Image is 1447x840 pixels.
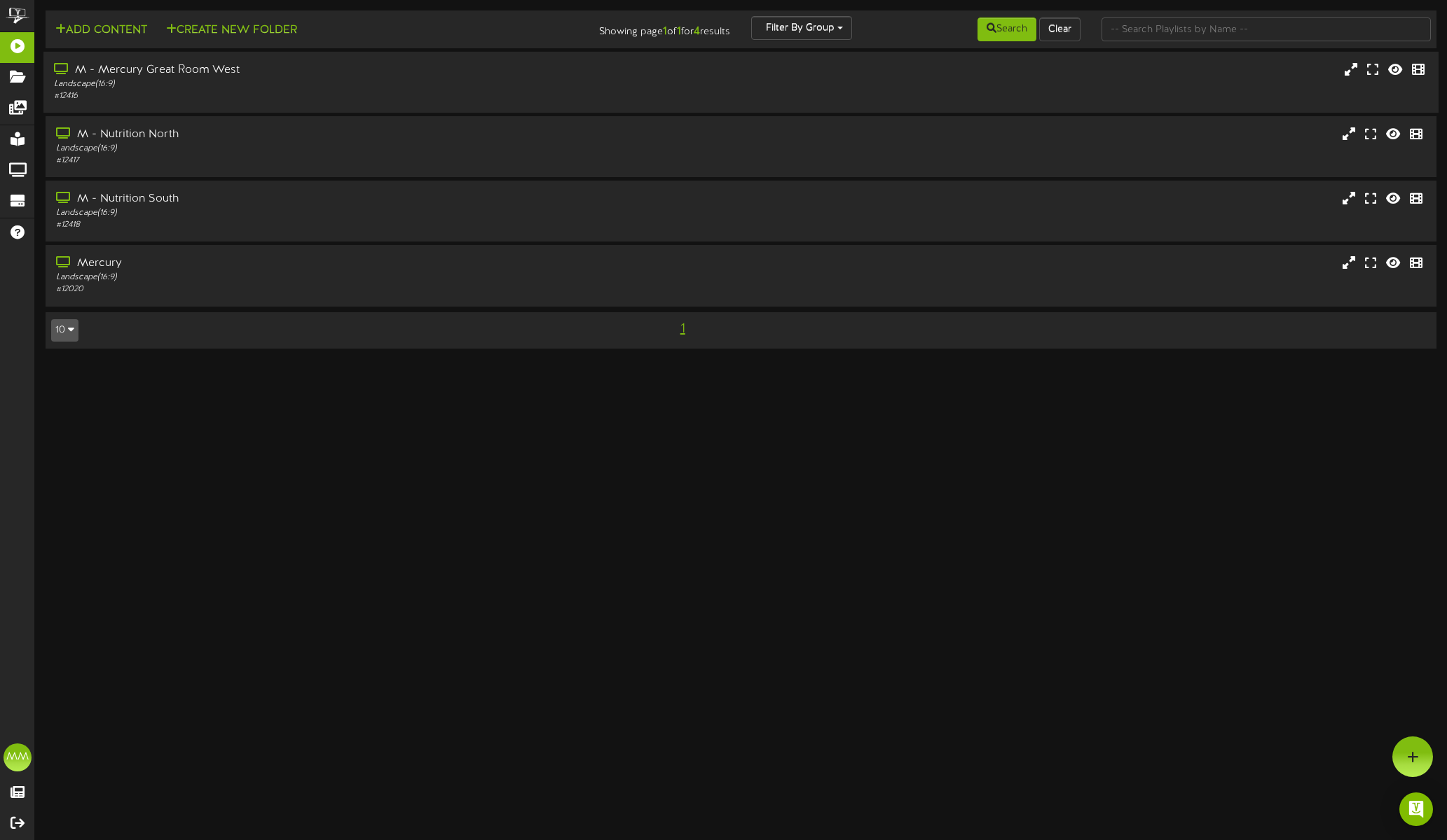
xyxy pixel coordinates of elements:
div: # 12416 [54,90,614,102]
strong: 4 [694,25,700,38]
div: M - Mercury Great Room West [54,62,614,78]
div: Showing page of for results [507,16,741,40]
span: 1 [677,321,689,337]
strong: 1 [663,25,667,38]
button: Create New Folder [162,22,301,39]
div: Landscape ( 16:9 ) [54,78,614,90]
div: M - Nutrition North [56,127,615,143]
button: Add Content [51,22,151,39]
div: Mercury [56,255,615,272]
div: Landscape ( 16:9 ) [56,143,615,155]
div: Landscape ( 16:9 ) [56,207,615,219]
div: MM [4,743,32,771]
div: # 12417 [56,155,615,167]
div: # 12020 [56,283,615,295]
button: Search [978,17,1036,41]
div: M - Nutrition South [56,191,615,207]
strong: 1 [677,25,681,38]
div: Open Intercom Messenger [1399,792,1433,826]
button: 10 [51,319,78,342]
button: Clear [1039,17,1081,41]
button: Filter By Group [751,16,852,40]
div: Landscape ( 16:9 ) [56,272,615,283]
input: -- Search Playlists by Name -- [1102,17,1431,41]
div: # 12418 [56,219,615,231]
